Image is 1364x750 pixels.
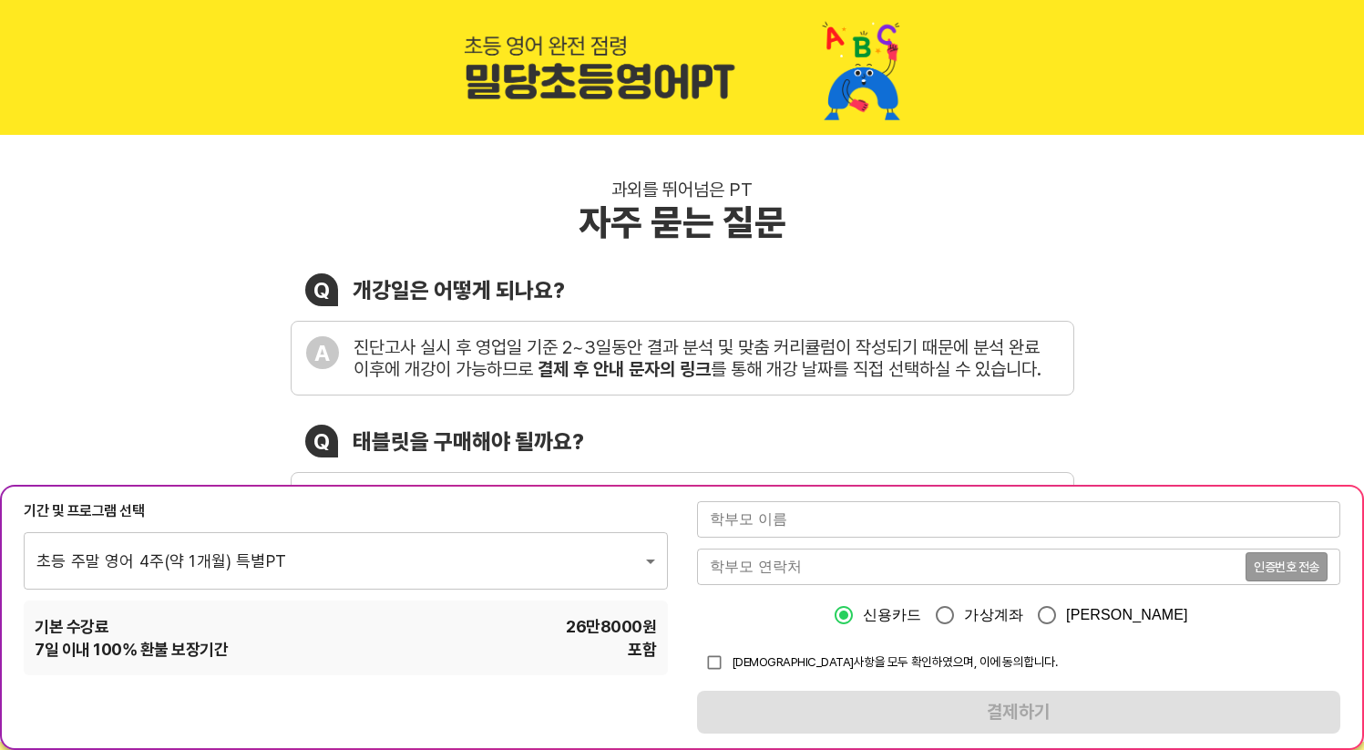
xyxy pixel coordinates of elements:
div: 초등 주말 영어 4주(약 1개월) 특별PT [24,532,668,589]
div: Q [305,273,338,306]
div: 기간 및 프로그램 선택 [24,501,668,521]
div: 개강일은 어떻게 되나요? [353,277,565,303]
span: 가상계좌 [964,604,1023,626]
img: 1 [464,15,901,120]
span: [DEMOGRAPHIC_DATA]사항을 모두 확인하였으며, 이에 동의합니다. [732,654,1058,669]
span: 신용카드 [863,604,922,626]
span: 7 일 이내 100% 환불 보장기간 [35,638,228,661]
span: 포함 [628,638,656,661]
span: 기본 수강료 [35,615,108,638]
div: Q [305,425,338,457]
div: 진단고사 실시 후 영업일 기준 2~3일동안 결과 분석 및 맞춤 커리큘럼이 작성되기 때문에 분석 완료 이후에 개강이 가능하므로 를 통해 개강 날짜를 직접 선택하실 수 있습니다. [354,336,1059,380]
div: A [306,336,339,369]
span: 26만8000 원 [566,615,656,638]
span: [PERSON_NAME] [1066,604,1188,626]
div: 자주 묻는 질문 [579,200,786,244]
div: 과외를 뛰어넘은 PT [611,179,753,200]
input: 학부모 이름을 입력해주세요 [697,501,1341,538]
div: 태블릿을 구매해야 될까요? [353,428,584,455]
input: 학부모 연락처를 입력해주세요 [697,549,1246,585]
b: 결제 후 안내 문자의 링크 [538,358,711,380]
